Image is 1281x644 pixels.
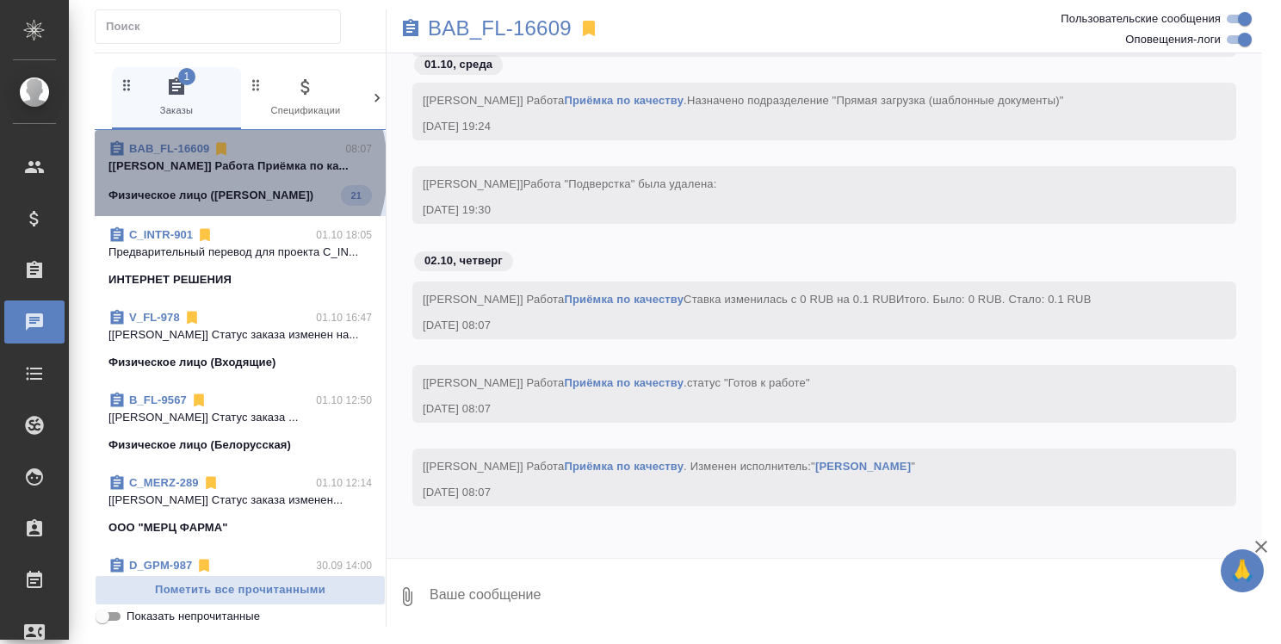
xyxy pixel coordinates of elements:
[316,557,372,574] p: 30.09 14:00
[108,158,372,175] p: [[PERSON_NAME]] Работа Приёмка по ка...
[119,77,234,119] span: Заказы
[423,201,1176,219] div: [DATE] 19:30
[687,376,810,389] span: статус "Готов к работе"
[129,311,180,324] a: V_FL-978
[248,77,264,93] svg: Зажми и перетащи, чтобы поменять порядок вкладок
[523,177,717,190] span: Работа "Подверстка" была удалена:
[183,309,201,326] svg: Отписаться
[423,177,716,190] span: [[PERSON_NAME]]
[213,140,230,158] svg: Отписаться
[564,376,684,389] a: Приёмка по качеству
[106,15,340,39] input: Поиск
[108,244,372,261] p: Предварительный перевод для проекта C_IN...
[316,474,372,492] p: 01.10 12:14
[564,460,684,473] a: Приёмка по качеству
[108,409,372,426] p: [[PERSON_NAME]] Статус заказа ...
[127,608,260,625] span: Показать непрочитанные
[424,56,492,73] p: 01.10, среда
[95,464,386,547] div: C_MERZ-28901.10 12:14[[PERSON_NAME]] Статус заказа изменен...ООО "МЕРЦ ФАРМА"
[104,580,376,600] span: Пометить все прочитанными
[423,293,1092,306] span: [[PERSON_NAME]] Работа Ставка изменилась с 0 RUB на 0.1 RUB
[423,460,915,473] span: [[PERSON_NAME]] Работа . Изменен исполнитель:
[811,460,915,473] span: " "
[564,293,684,306] a: Приёмка по качеству
[248,77,363,119] span: Спецификации
[345,140,372,158] p: 08:07
[178,68,195,85] span: 1
[119,77,135,93] svg: Зажми и перетащи, чтобы поменять порядок вкладок
[687,94,1064,107] span: Назначено подразделение "Прямая загрузка (шаблонные документы)"
[108,519,228,536] p: ООО "МЕРЦ ФАРМА"
[95,547,386,629] div: D_GPM-98730.09 14:00[[PERSON_NAME]] Спецификация МБ-104590 ...ООО "ГЕОПРОМАЙНИНГ"
[423,94,1063,107] span: [[PERSON_NAME]] Работа .
[564,94,684,107] a: Приёмка по качеству
[95,299,386,381] div: V_FL-97801.10 16:47[[PERSON_NAME]] Статус заказа изменен на...Физическое лицо (Входящие)
[108,271,232,288] p: ИНТЕРНЕТ РЕШЕНИЯ
[108,437,291,454] p: Физическое лицо (Белорусская)
[428,20,572,37] a: BAB_FL-16609
[108,492,372,509] p: [[PERSON_NAME]] Статус заказа изменен...
[190,392,207,409] svg: Отписаться
[108,574,372,591] p: [[PERSON_NAME]] Спецификация МБ-104590 ...
[129,142,209,155] a: BAB_FL-16609
[1061,10,1221,28] span: Пользовательские сообщения
[95,216,386,299] div: C_INTR-90101.10 18:05Предварительный перевод для проекта C_IN...ИНТЕРНЕТ РЕШЕНИЯ
[423,317,1176,334] div: [DATE] 08:07
[196,226,213,244] svg: Отписаться
[316,226,372,244] p: 01.10 18:05
[423,484,1176,501] div: [DATE] 08:07
[896,293,1091,306] span: Итого. Было: 0 RUB. Стало: 0.1 RUB
[95,575,386,605] button: Пометить все прочитанными
[423,118,1176,135] div: [DATE] 19:24
[316,392,372,409] p: 01.10 12:50
[95,130,386,216] div: BAB_FL-1660908:07[[PERSON_NAME]] Работа Приёмка по ка...Физическое лицо ([PERSON_NAME])21
[341,187,372,204] span: 21
[129,393,187,406] a: B_FL-9567
[423,376,810,389] span: [[PERSON_NAME]] Работа .
[1125,31,1221,48] span: Оповещения-логи
[95,381,386,464] div: B_FL-956701.10 12:50[[PERSON_NAME]] Статус заказа ...Физическое лицо (Белорусская)
[1221,549,1264,592] button: 🙏
[202,474,220,492] svg: Отписаться
[1228,553,1257,589] span: 🙏
[129,476,199,489] a: C_MERZ-289
[316,309,372,326] p: 01.10 16:47
[108,187,313,204] p: Физическое лицо ([PERSON_NAME])
[129,228,193,241] a: C_INTR-901
[108,326,372,344] p: [[PERSON_NAME]] Статус заказа изменен на...
[129,559,192,572] a: D_GPM-987
[423,400,1176,418] div: [DATE] 08:07
[108,354,276,371] p: Физическое лицо (Входящие)
[195,557,213,574] svg: Отписаться
[424,252,503,269] p: 02.10, четверг
[815,460,911,473] a: [PERSON_NAME]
